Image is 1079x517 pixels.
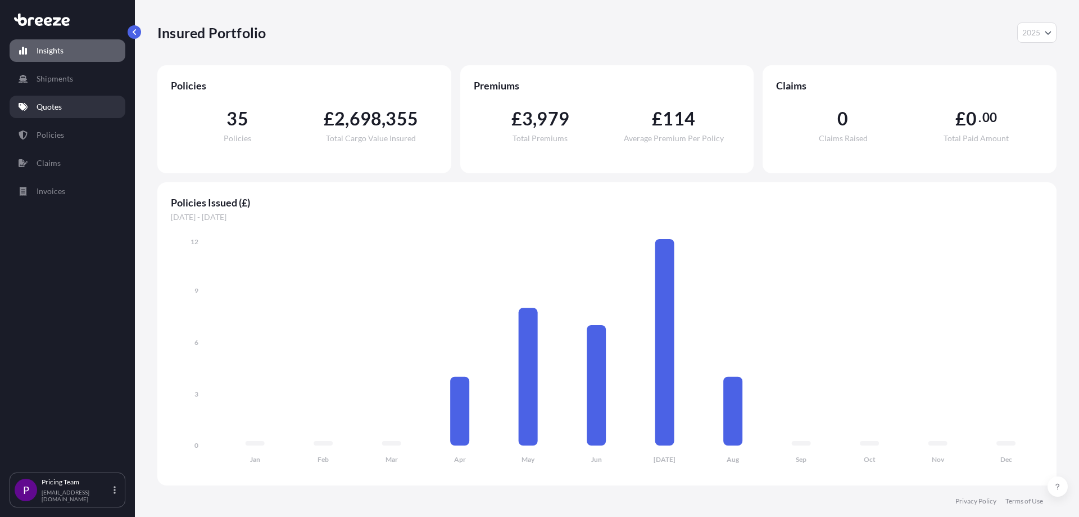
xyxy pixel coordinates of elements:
[42,489,111,502] p: [EMAIL_ADDRESS][DOMAIN_NAME]
[250,455,260,464] tspan: Jan
[533,110,537,128] span: ,
[37,186,65,197] p: Invoices
[37,129,64,141] p: Policies
[10,68,125,90] a: Shipments
[1000,455,1012,464] tspan: Dec
[591,455,602,464] tspan: Jun
[226,110,248,128] span: 35
[944,134,1009,142] span: Total Paid Amount
[37,45,64,56] p: Insights
[350,110,382,128] span: 698
[513,134,568,142] span: Total Premiums
[663,110,695,128] span: 114
[796,455,806,464] tspan: Sep
[345,110,349,128] span: ,
[318,455,329,464] tspan: Feb
[194,441,198,449] tspan: 0
[37,158,61,169] p: Claims
[324,110,334,128] span: £
[537,110,569,128] span: 979
[386,455,398,464] tspan: Mar
[10,124,125,146] a: Policies
[837,110,848,128] span: 0
[171,196,1043,209] span: Policies Issued (£)
[382,110,386,128] span: ,
[624,134,724,142] span: Average Premium Per Policy
[157,24,266,42] p: Insured Portfolio
[454,455,466,464] tspan: Apr
[194,286,198,295] tspan: 9
[932,455,945,464] tspan: Nov
[776,79,1043,92] span: Claims
[1017,23,1057,43] button: Year Selector
[194,338,198,347] tspan: 6
[42,478,111,487] p: Pricing Team
[978,113,981,122] span: .
[522,110,533,128] span: 3
[864,455,876,464] tspan: Oct
[23,484,29,496] span: P
[10,180,125,203] a: Invoices
[10,39,125,62] a: Insights
[1022,27,1040,38] span: 2025
[727,455,740,464] tspan: Aug
[982,113,997,122] span: 00
[652,110,663,128] span: £
[191,237,198,246] tspan: 12
[966,110,977,128] span: 0
[474,79,741,92] span: Premiums
[334,110,345,128] span: 2
[224,134,251,142] span: Policies
[955,110,966,128] span: £
[37,101,62,113] p: Quotes
[955,497,996,506] a: Privacy Policy
[326,134,416,142] span: Total Cargo Value Insured
[522,455,535,464] tspan: May
[194,390,198,398] tspan: 3
[819,134,868,142] span: Claims Raised
[654,455,675,464] tspan: [DATE]
[10,96,125,118] a: Quotes
[171,79,438,92] span: Policies
[37,73,73,84] p: Shipments
[511,110,522,128] span: £
[10,152,125,174] a: Claims
[171,212,1043,223] span: [DATE] - [DATE]
[386,110,418,128] span: 355
[1005,497,1043,506] a: Terms of Use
